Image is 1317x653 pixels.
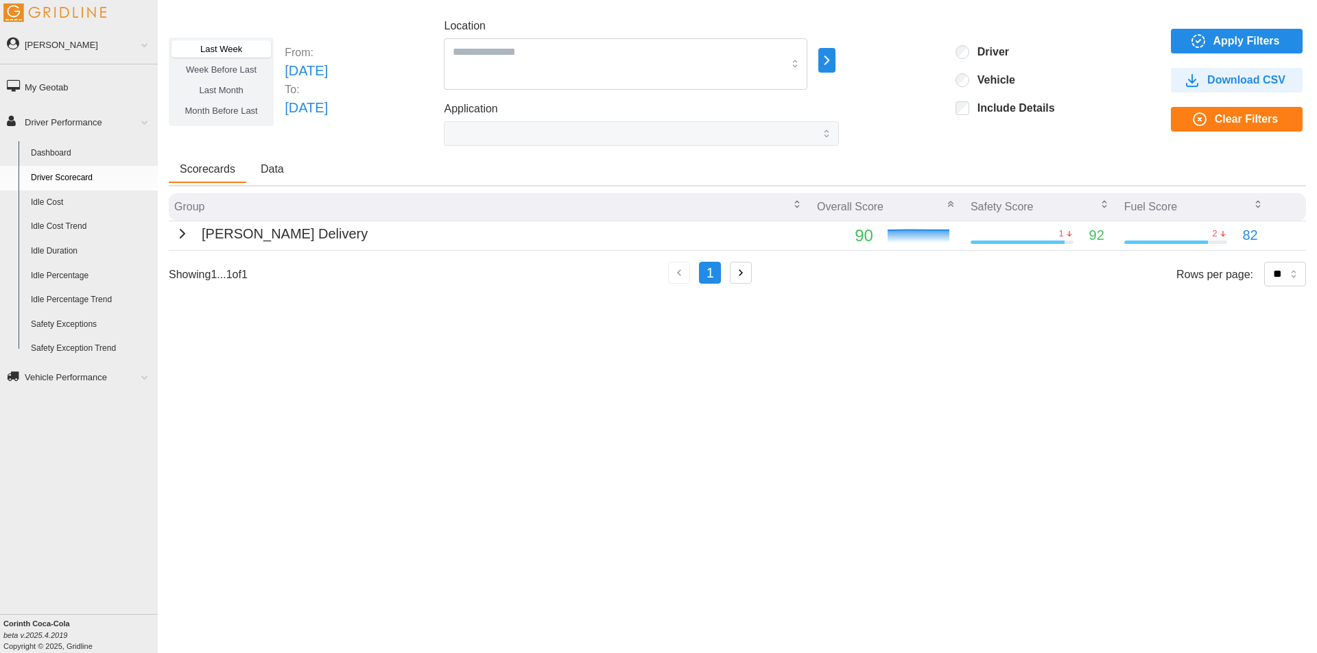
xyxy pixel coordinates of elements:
[25,190,158,215] a: Idle Cost
[1089,225,1104,246] p: 92
[174,223,368,245] button: [PERSON_NAME] Delivery
[1215,108,1278,131] span: Clear Filters
[1171,68,1303,93] button: Download CSV
[3,618,158,652] div: Copyright © 2025, Gridline
[1212,227,1217,240] p: 2
[1213,29,1280,53] span: Apply Filters
[200,44,242,54] span: Last Week
[699,262,721,284] button: 1
[444,18,486,35] label: Location
[444,101,497,118] label: Application
[1171,107,1303,132] button: Clear Filters
[1124,199,1177,214] p: Fuel Score
[1242,225,1257,246] p: 82
[285,97,328,119] p: [DATE]
[25,336,158,361] a: Safety Exception Trend
[199,85,243,95] span: Last Month
[1171,29,1303,53] button: Apply Filters
[180,164,235,175] span: Scorecards
[285,45,328,60] p: From:
[25,214,158,239] a: Idle Cost Trend
[174,199,204,214] p: Group
[186,64,257,75] span: Week Before Last
[25,141,158,166] a: Dashboard
[3,3,106,22] img: Gridline
[285,60,328,82] p: [DATE]
[25,312,158,337] a: Safety Exceptions
[3,619,70,628] b: Corinth Coca-Cola
[817,199,883,214] p: Overall Score
[285,82,328,97] p: To:
[969,101,1055,115] label: Include Details
[1059,227,1064,240] p: 1
[25,239,158,264] a: Idle Duration
[202,223,368,245] p: [PERSON_NAME] Delivery
[185,106,258,116] span: Month Before Last
[969,73,1015,87] label: Vehicle
[25,288,158,312] a: Idle Percentage Trend
[25,166,158,190] a: Driver Scorecard
[817,223,873,249] p: 90
[261,164,284,175] span: Data
[1176,267,1253,282] p: Rows per page:
[3,631,67,639] i: beta v.2025.4.2019
[969,45,1009,59] label: Driver
[1207,69,1285,92] span: Download CSV
[25,264,158,288] a: Idle Percentage
[169,267,248,282] p: Showing 1 ... 1 of 1
[971,199,1034,214] p: Safety Score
